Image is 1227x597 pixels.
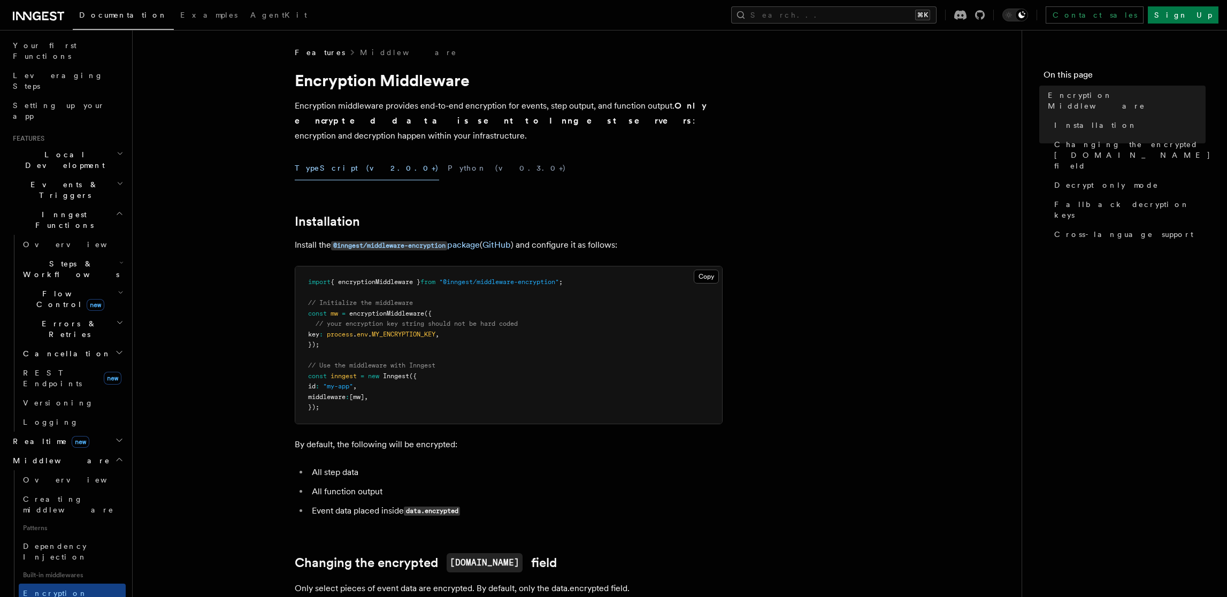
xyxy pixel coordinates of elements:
a: Examples [174,3,244,29]
span: // your encryption key string should not be hard coded [316,320,518,327]
span: Encryption Middleware [1048,90,1206,111]
span: Setting up your app [13,101,105,120]
span: "@inngest/middleware-encryption" [439,278,559,286]
span: Middleware [9,455,110,466]
li: Event data placed inside [309,503,723,519]
li: All function output [309,484,723,499]
span: new [72,436,89,448]
span: = [342,310,346,317]
span: new [368,372,379,380]
a: Leveraging Steps [9,66,126,96]
a: Changing the encrypted [DOMAIN_NAME] field [1050,135,1206,175]
span: Steps & Workflows [19,258,119,280]
button: Errors & Retries [19,314,126,344]
span: Local Development [9,149,117,171]
button: Inngest Functions [9,205,126,235]
span: Leveraging Steps [13,71,103,90]
span: mw [331,310,338,317]
span: : [319,331,323,338]
span: key [308,331,319,338]
a: Creating middleware [19,489,126,519]
span: encryptionMiddleware [349,310,424,317]
h4: On this page [1044,68,1206,86]
a: REST Endpointsnew [19,363,126,393]
span: const [308,310,327,317]
a: Overview [19,470,126,489]
span: : [316,382,319,390]
a: Versioning [19,393,126,412]
code: @inngest/middleware-encryption [331,241,447,250]
h1: Encryption Middleware [295,71,723,90]
span: [mw] [349,393,364,401]
a: Installation [1050,116,1206,135]
span: from [420,278,435,286]
a: Contact sales [1046,6,1144,24]
p: By default, the following will be encrypted: [295,437,723,452]
span: REST Endpoints [23,369,82,388]
span: }); [308,341,319,348]
span: const [308,372,327,380]
button: Search...⌘K [731,6,937,24]
a: Middleware [360,47,457,58]
span: new [104,372,121,385]
a: Setting up your app [9,96,126,126]
span: Errors & Retries [19,318,116,340]
span: Events & Triggers [9,179,117,201]
p: Encryption middleware provides end-to-end encryption for events, step output, and function output... [295,98,723,143]
span: Cross-language support [1054,229,1193,240]
span: ; [559,278,563,286]
span: : [346,393,349,401]
span: process [327,331,353,338]
button: Middleware [9,451,126,470]
a: Cross-language support [1050,225,1206,244]
span: Inngest Functions [9,209,116,231]
a: GitHub [482,240,511,250]
button: Flow Controlnew [19,284,126,314]
span: , [435,331,439,338]
a: Overview [19,235,126,254]
span: Realtime [9,436,89,447]
span: Overview [23,240,133,249]
span: AgentKit [250,11,307,19]
a: Your first Functions [9,36,126,66]
span: Flow Control [19,288,118,310]
span: Overview [23,476,133,484]
span: Patterns [19,519,126,537]
span: Inngest [383,372,409,380]
span: Fallback decryption keys [1054,199,1206,220]
span: Logging [23,418,79,426]
div: Inngest Functions [9,235,126,432]
a: Dependency Injection [19,537,126,567]
a: Encryption Middleware [1044,86,1206,116]
button: Local Development [9,145,126,175]
a: Documentation [73,3,174,30]
span: MY_ENCRYPTION_KEY [372,331,435,338]
span: , [353,382,357,390]
button: Copy [694,270,719,284]
a: Decrypt only mode [1050,175,1206,195]
a: Fallback decryption keys [1050,195,1206,225]
span: // Use the middleware with Inngest [308,362,435,369]
span: // Initialize the middleware [308,299,413,307]
span: Changing the encrypted [DOMAIN_NAME] field [1054,139,1211,171]
li: All step data [309,465,723,480]
a: Changing the encrypted[DOMAIN_NAME]field [295,553,557,572]
span: import [308,278,331,286]
p: Install the ( ) and configure it as follows: [295,238,723,253]
a: @inngest/middleware-encryptionpackage [331,240,480,250]
span: Built-in middlewares [19,567,126,584]
span: = [361,372,364,380]
button: Realtimenew [9,432,126,451]
span: Versioning [23,399,94,407]
kbd: ⌘K [915,10,930,20]
code: [DOMAIN_NAME] [447,553,523,572]
span: Cancellation [19,348,111,359]
span: }); [308,403,319,411]
span: Creating middleware [23,495,114,514]
a: AgentKit [244,3,313,29]
span: middleware [308,393,346,401]
span: Installation [1054,120,1137,131]
button: Cancellation [19,344,126,363]
p: Only select pieces of event data are encrypted. By default, only the data.encrypted field. [295,581,723,596]
span: new [87,299,104,311]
